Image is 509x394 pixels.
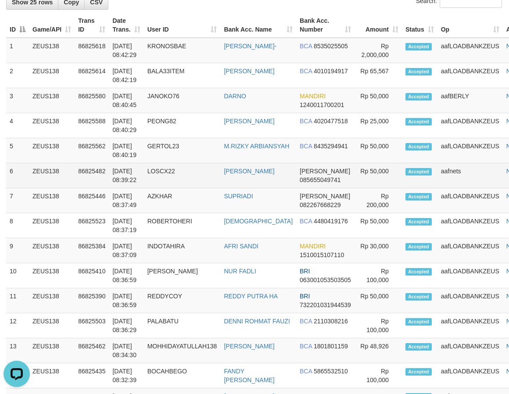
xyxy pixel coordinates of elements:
th: Amount: activate to sort column ascending [355,13,402,38]
td: aafLOADBANKZEUS [437,238,503,263]
td: 86825503 [75,313,109,338]
td: Rp 50,000 [355,163,402,188]
td: PEONG82 [144,113,221,138]
a: [PERSON_NAME]- [224,43,276,50]
td: 86825562 [75,138,109,163]
td: ROBERTOHERI [144,213,221,238]
td: 2 [6,63,29,88]
span: Accepted [405,43,432,50]
th: Game/API: activate to sort column ascending [29,13,75,38]
td: ZEUS138 [29,263,75,288]
td: 9 [6,238,29,263]
td: 6 [6,163,29,188]
span: MANDIRI [300,243,326,250]
td: 86825384 [75,238,109,263]
td: aafLOADBANKZEUS [437,138,503,163]
td: [DATE] 08:40:29 [109,113,143,138]
a: AFRI SANDI [224,243,258,250]
td: ZEUS138 [29,363,75,388]
span: Copy 063001053503505 to clipboard [300,276,351,283]
span: BCA [300,318,312,325]
td: ZEUS138 [29,88,75,113]
td: Rp 100,000 [355,263,402,288]
td: KRONOSBAE [144,38,221,63]
span: BRI [300,268,310,275]
td: aafnets [437,163,503,188]
td: 1 [6,38,29,63]
td: aafLOADBANKZEUS [437,363,503,388]
td: Rp 30,000 [355,238,402,263]
td: aafLOADBANKZEUS [437,338,503,363]
span: BCA [300,343,312,350]
span: Copy 4480419176 to clipboard [314,218,348,225]
td: 86825614 [75,63,109,88]
span: Accepted [405,218,432,226]
td: [DATE] 08:40:19 [109,138,143,163]
a: [DEMOGRAPHIC_DATA] [224,218,293,225]
td: 7 [6,188,29,213]
a: SUPRIADI [224,193,253,200]
td: Rp 50,000 [355,213,402,238]
td: aafLOADBANKZEUS [437,38,503,63]
span: BCA [300,218,312,225]
td: [DATE] 08:42:29 [109,38,143,63]
td: Rp 48,926 [355,338,402,363]
th: Op: activate to sort column ascending [437,13,503,38]
span: Accepted [405,293,432,301]
span: Accepted [405,343,432,351]
td: 86825523 [75,213,109,238]
a: [PERSON_NAME] [224,343,274,350]
td: [DATE] 08:37:49 [109,188,143,213]
th: Date Trans.: activate to sort column ascending [109,13,143,38]
td: [DATE] 08:39:22 [109,163,143,188]
td: 11 [6,288,29,313]
td: ZEUS138 [29,163,75,188]
td: aafLOADBANKZEUS [437,313,503,338]
td: BALA33ITEM [144,63,221,88]
td: BOCAHBEGO [144,363,221,388]
span: Accepted [405,68,432,75]
td: AZKHAR [144,188,221,213]
td: Rp 50,000 [355,288,402,313]
a: M.RIZKY ARBIANSYAH [224,143,289,150]
span: BCA [300,43,312,50]
span: Copy 8435294941 to clipboard [314,143,348,150]
td: JANOKO76 [144,88,221,113]
td: Rp 25,000 [355,113,402,138]
td: ZEUS138 [29,238,75,263]
td: ZEUS138 [29,113,75,138]
span: Accepted [405,118,432,125]
th: User ID: activate to sort column ascending [144,13,221,38]
a: [PERSON_NAME] [224,118,274,125]
td: ZEUS138 [29,313,75,338]
td: Rp 65,567 [355,63,402,88]
span: Copy 1510015107110 to clipboard [300,251,344,258]
td: Rp 100,000 [355,313,402,338]
td: Rp 2,000,000 [355,38,402,63]
td: aafBERLY [437,88,503,113]
td: 86825462 [75,338,109,363]
span: Accepted [405,368,432,376]
th: Bank Acc. Number: activate to sort column ascending [296,13,355,38]
td: aafLOADBANKZEUS [437,113,503,138]
span: BCA [300,143,312,150]
td: INDOTAHIRA [144,238,221,263]
th: Trans ID: activate to sort column ascending [75,13,109,38]
td: [PERSON_NAME] [144,263,221,288]
span: BCA [300,68,312,75]
a: [PERSON_NAME] [224,168,274,175]
td: ZEUS138 [29,63,75,88]
td: 10 [6,263,29,288]
button: Open LiveChat chat widget [4,4,30,30]
td: 86825435 [75,363,109,388]
td: 3 [6,88,29,113]
span: Accepted [405,268,432,276]
td: Rp 50,000 [355,88,402,113]
td: REDDYCOY [144,288,221,313]
span: Copy 732201031944539 to clipboard [300,301,351,308]
td: PALABATU [144,313,221,338]
a: NUR FADLI [224,268,256,275]
td: 4 [6,113,29,138]
td: aafLOADBANKZEUS [437,288,503,313]
span: Copy 5865532510 to clipboard [314,368,348,375]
